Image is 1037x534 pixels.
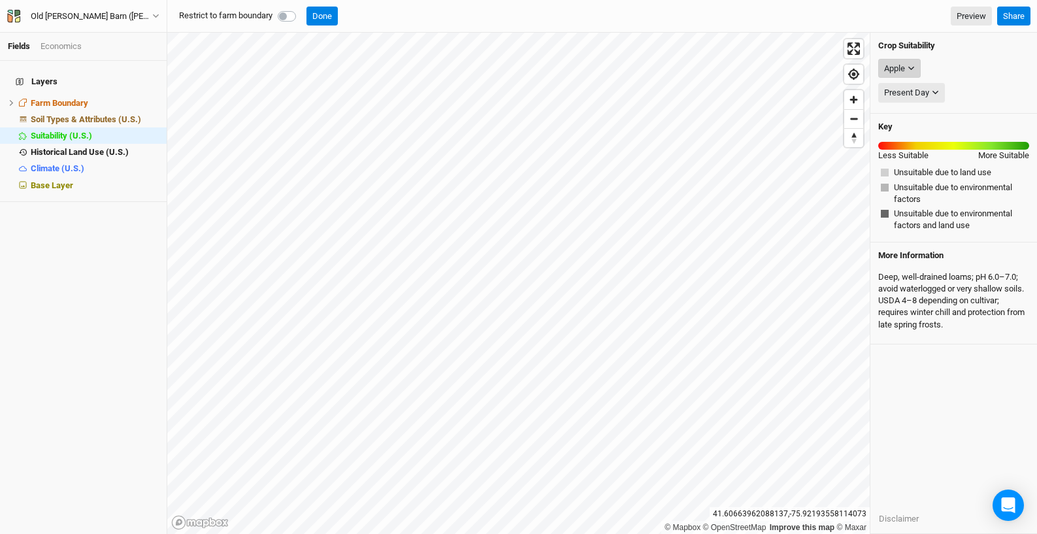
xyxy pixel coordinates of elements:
div: 41.60663962088137 , -75.92193558114073 [710,507,870,521]
button: Share [997,7,1030,26]
button: Reset bearing to north [844,128,863,147]
button: Enter fullscreen [844,39,863,58]
span: Unsuitable due to land use [894,167,991,178]
button: Disclaimer [878,512,919,526]
div: Soil Types & Attributes (U.S.) [31,114,159,125]
span: Climate (U.S.) [31,163,84,173]
a: Mapbox logo [171,515,229,530]
span: Unsuitable due to environmental factors [894,182,1027,205]
a: Fields [8,41,30,51]
div: Open Intercom Messenger [993,490,1024,521]
div: Present Day [884,86,929,99]
a: Preview [951,7,992,26]
button: Apple [878,59,921,78]
div: Suitability (U.S.) [31,131,159,141]
button: Find my location [844,65,863,84]
label: Restrict to farm boundary [179,10,272,22]
div: Old [PERSON_NAME] Barn ([PERSON_NAME]) [31,10,152,23]
div: More Suitable [978,150,1029,161]
h4: Key [878,122,893,132]
div: Farm Boundary [31,98,159,108]
div: Historical Land Use (U.S.) [31,147,159,158]
button: Zoom in [844,90,863,109]
span: Suitability (U.S.) [31,131,92,141]
a: Mapbox [665,523,700,532]
span: Base Layer [31,180,73,190]
span: Farm Boundary [31,98,88,108]
h4: Crop Suitability [878,41,1029,51]
button: Present Day [878,83,945,103]
div: Less Suitable [878,150,929,161]
button: Old [PERSON_NAME] Barn ([PERSON_NAME]) [7,9,160,24]
a: OpenStreetMap [703,523,766,532]
span: Zoom out [844,110,863,128]
span: Historical Land Use (U.S.) [31,147,129,157]
a: Maxar [836,523,866,532]
span: Soil Types & Attributes (U.S.) [31,114,141,124]
div: Old Carter Barn (Lewis) [31,10,152,23]
a: Improve this map [770,523,834,532]
span: Unsuitable due to environmental factors and land use [894,208,1027,231]
canvas: Map [167,33,870,534]
div: Apple [884,62,905,75]
span: Reset bearing to north [844,129,863,147]
div: Climate (U.S.) [31,163,159,174]
div: Base Layer [31,180,159,191]
button: Done [306,7,338,26]
h4: Layers [8,69,159,95]
div: Economics [41,41,82,52]
button: Zoom out [844,109,863,128]
div: Deep, well‑drained loams; pH 6.0–7.0; avoid waterlogged or very shallow soils. USDA 4–8 depending... [878,266,1029,336]
h4: More Information [878,250,1029,261]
